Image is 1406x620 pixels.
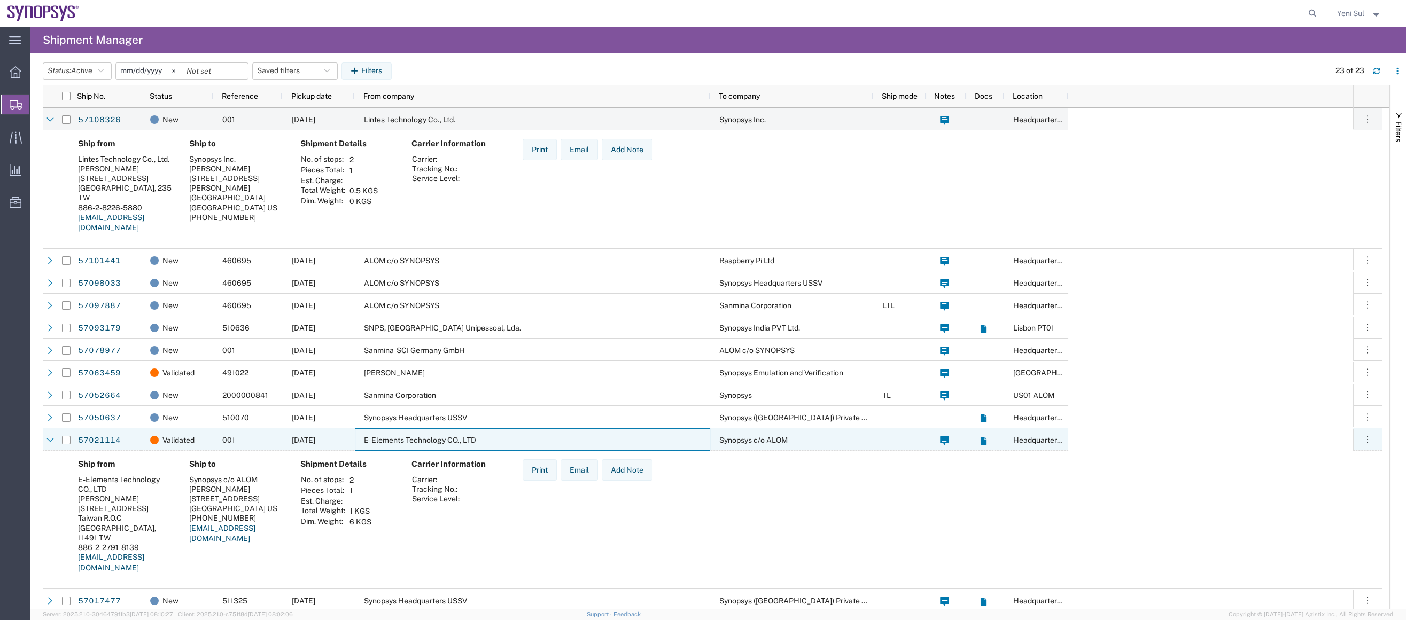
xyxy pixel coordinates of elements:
[77,410,121,427] a: 57050637
[613,611,641,617] a: Feedback
[78,504,172,513] div: [STREET_ADDRESS]
[300,485,346,496] th: Pieces Total:
[248,611,293,617] span: [DATE] 08:02:06
[162,108,178,131] span: New
[300,459,394,469] h4: Shipment Details
[1013,324,1054,332] span: Lisbon PT01
[411,475,460,484] th: Carrier:
[1335,65,1364,76] div: 23 of 23
[77,432,121,449] a: 57021114
[292,115,315,124] span: 10/13/2025
[77,253,121,270] a: 57101441
[292,256,315,265] span: 10/13/2025
[300,139,394,148] h4: Shipment Details
[78,553,144,572] a: [EMAIL_ADDRESS][DOMAIN_NAME]
[523,459,557,481] button: Print
[189,504,283,513] div: [GEOGRAPHIC_DATA] US
[292,436,315,444] span: 10/07/2025
[719,256,774,265] span: Raspberry Pi Ltd
[587,611,613,617] a: Support
[189,475,283,484] div: Synopsys c/o ALOM
[934,92,955,100] span: Notes
[300,165,346,176] th: Pieces Total:
[162,384,178,406] span: New
[292,301,315,310] span: 10/14/2025
[189,484,283,494] div: [PERSON_NAME]
[1013,279,1082,287] span: Headquarters USSV
[78,139,172,148] h4: Ship from
[252,62,338,80] button: Saved filters
[78,203,172,213] div: 886-2-8226-5880
[411,459,497,469] h4: Carrier Information
[189,203,283,213] div: [GEOGRAPHIC_DATA] US
[150,92,172,100] span: Status
[1394,121,1403,142] span: Filters
[346,516,375,527] td: 6 KGS
[189,459,283,469] h4: Ship to
[300,516,346,527] th: Dim. Weight:
[292,597,315,605] span: 10/08/2025
[162,294,178,317] span: New
[364,368,425,377] span: Xavier Mathes
[300,496,346,506] th: Est. Charge:
[189,164,283,174] div: [PERSON_NAME]
[719,346,795,355] span: ALOM c/o SYNOPSYS
[1013,346,1082,355] span: Headquarters USSV
[363,92,414,100] span: From company
[189,193,283,202] div: [GEOGRAPHIC_DATA]
[364,391,436,399] span: Sanmina Corporation
[292,368,315,377] span: 10/30/2025
[300,154,346,165] th: No. of stops:
[222,115,235,124] span: 001
[975,92,992,100] span: Docs
[523,139,557,160] button: Print
[411,494,460,504] th: Service Level:
[43,27,143,53] h4: Shipment Manager
[222,324,250,332] span: 510636
[78,513,172,523] div: Taiwan R.O.C
[411,139,497,148] h4: Carrier Information
[189,154,283,164] div: Synopsys Inc.
[292,324,315,332] span: 10/10/2025
[162,362,195,384] span: Validated
[130,611,173,617] span: [DATE] 08:10:27
[77,365,121,382] a: 57063459
[292,279,315,287] span: 10/15/2025
[346,475,375,485] td: 2
[346,196,382,207] td: 0 KGS
[882,92,918,100] span: Ship mode
[1013,115,1082,124] span: Headquarters USSV
[1013,256,1082,265] span: Headquarters USSV
[189,513,283,523] div: [PHONE_NUMBER]
[222,301,251,310] span: 460695
[292,346,315,355] span: 10/09/2025
[189,494,283,504] div: [STREET_ADDRESS]
[346,165,382,176] td: 1
[719,413,888,422] span: Synopsys (India) Private Limited,
[77,92,105,100] span: Ship No.
[78,475,172,494] div: E-Elements Technology CO., LTD
[43,611,173,617] span: Server: 2025.21.0-3046479f1b3
[346,485,375,496] td: 1
[162,272,178,294] span: New
[411,154,460,164] th: Carrier:
[77,387,121,404] a: 57052664
[364,324,521,332] span: SNPS, Portugal Unipessoal, Lda.
[300,176,346,185] th: Est. Charge:
[719,324,800,332] span: Synopsys India PVT Ltd.
[719,391,752,399] span: Synopsys
[78,459,172,469] h4: Ship from
[1013,413,1082,422] span: Headquarters USSV
[7,5,79,21] img: logo
[77,342,121,359] a: 57078977
[78,164,172,174] div: [PERSON_NAME]
[719,92,760,100] span: To company
[182,63,248,79] input: Not set
[364,256,439,265] span: ALOM c/o SYNOPSYS
[77,112,121,129] a: 57108326
[719,597,887,605] span: Synopsys (India) Private Limited
[162,429,195,451] span: Validated
[561,459,598,481] button: Email
[364,346,465,355] span: Sanmina-SCI Germany GmbH
[222,597,247,605] span: 511325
